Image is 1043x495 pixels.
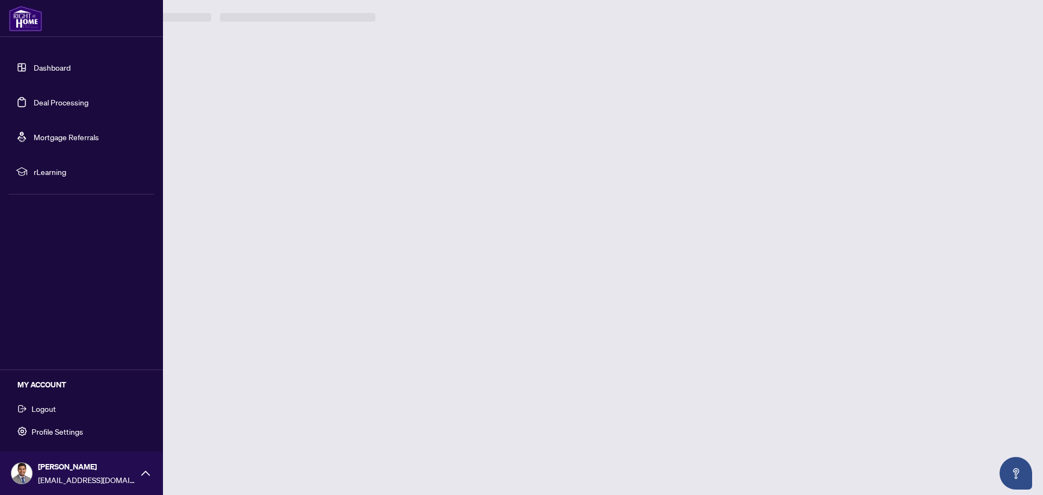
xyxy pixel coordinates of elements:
a: Mortgage Referrals [34,132,99,142]
a: Deal Processing [34,97,89,107]
button: Open asap [1000,457,1032,490]
button: Profile Settings [9,422,154,441]
img: Profile Icon [11,463,32,484]
span: rLearning [34,166,147,178]
span: [EMAIL_ADDRESS][DOMAIN_NAME] [38,474,136,486]
a: Dashboard [34,62,71,72]
span: Profile Settings [32,423,83,440]
button: Logout [9,399,154,418]
h5: MY ACCOUNT [17,379,154,391]
span: Logout [32,400,56,417]
span: [PERSON_NAME] [38,461,136,473]
img: logo [9,5,42,32]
